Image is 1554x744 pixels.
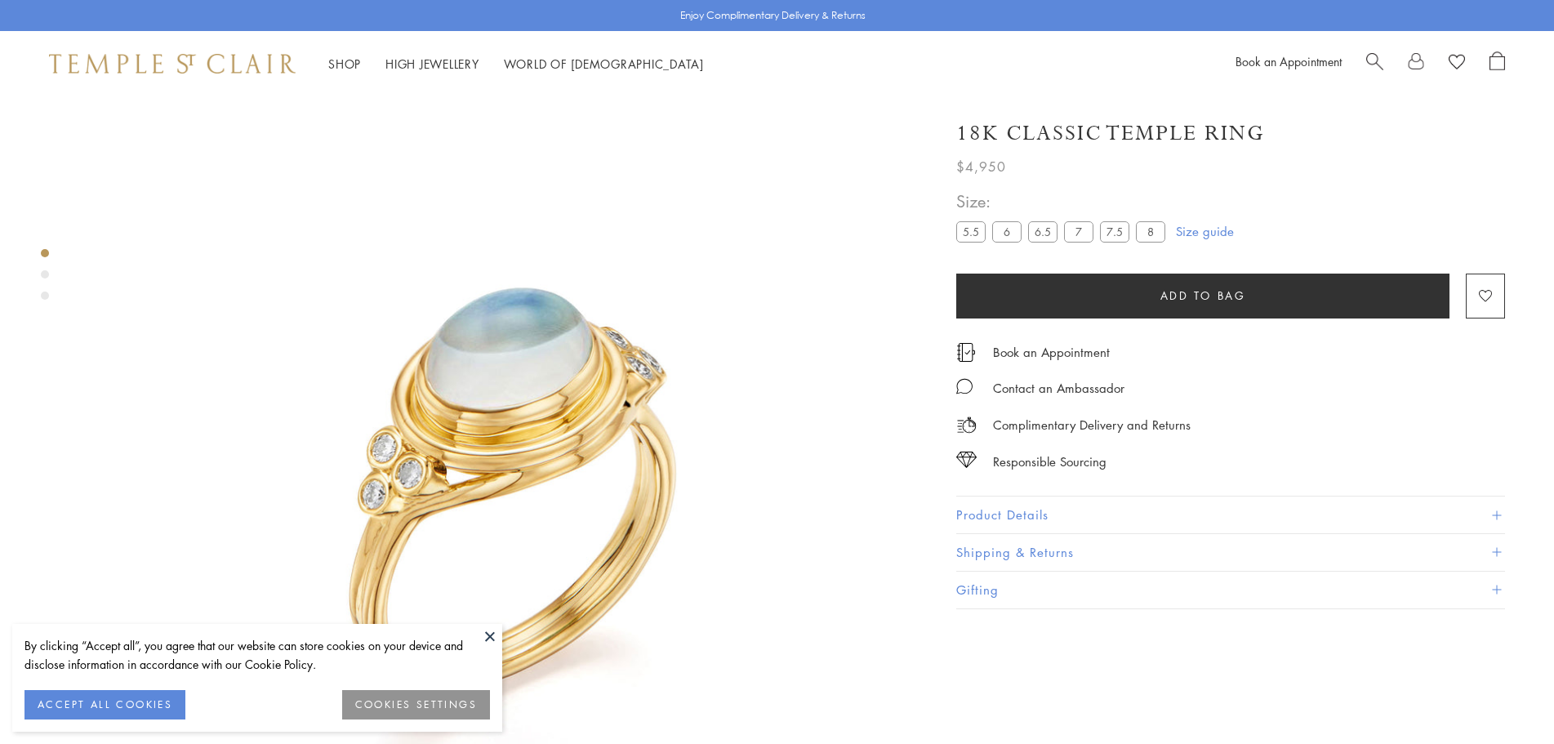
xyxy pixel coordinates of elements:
a: Book an Appointment [993,343,1110,361]
nav: Main navigation [328,54,704,74]
img: icon_sourcing.svg [956,452,977,468]
div: Contact an Ambassador [993,378,1124,399]
label: 7.5 [1100,221,1129,242]
a: Open Shopping Bag [1489,51,1505,76]
img: Temple St. Clair [49,54,296,74]
label: 8 [1136,221,1165,242]
a: High JewelleryHigh Jewellery [385,56,479,72]
label: 6.5 [1028,221,1058,242]
label: 5.5 [956,221,986,242]
button: Product Details [956,497,1505,533]
a: Book an Appointment [1236,53,1342,69]
a: ShopShop [328,56,361,72]
img: icon_delivery.svg [956,415,977,435]
p: Enjoy Complimentary Delivery & Returns [680,7,866,24]
button: Shipping & Returns [956,534,1505,571]
label: 7 [1064,221,1093,242]
span: Size: [956,188,1172,215]
iframe: Gorgias live chat messenger [1472,667,1538,728]
img: icon_appointment.svg [956,343,976,362]
a: World of [DEMOGRAPHIC_DATA]World of [DEMOGRAPHIC_DATA] [504,56,704,72]
button: Gifting [956,572,1505,608]
button: ACCEPT ALL COOKIES [24,690,185,719]
span: $4,950 [956,156,1006,177]
label: 6 [992,221,1022,242]
img: MessageIcon-01_2.svg [956,378,973,394]
a: Search [1366,51,1383,76]
p: Complimentary Delivery and Returns [993,415,1191,435]
button: COOKIES SETTINGS [342,690,490,719]
div: Product gallery navigation [41,245,49,313]
span: Add to bag [1160,287,1246,305]
a: Size guide [1176,223,1234,239]
h1: 18K Classic Temple Ring [956,119,1265,148]
div: By clicking “Accept all”, you agree that our website can store cookies on your device and disclos... [24,636,490,674]
button: Add to bag [956,274,1449,319]
a: View Wishlist [1449,51,1465,76]
div: Responsible Sourcing [993,452,1107,472]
